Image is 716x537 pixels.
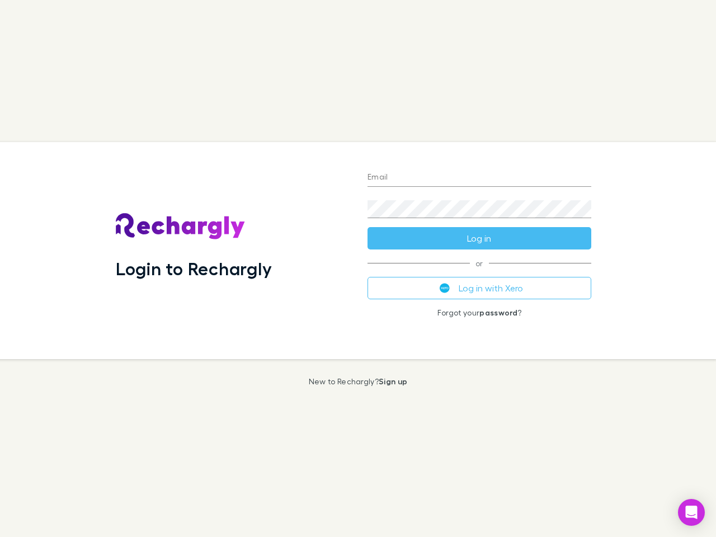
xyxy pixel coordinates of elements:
img: Rechargly's Logo [116,213,246,240]
h1: Login to Rechargly [116,258,272,279]
p: New to Rechargly? [309,377,408,386]
div: Open Intercom Messenger [678,499,705,526]
span: or [368,263,591,263]
a: Sign up [379,376,407,386]
a: password [479,308,517,317]
img: Xero's logo [440,283,450,293]
p: Forgot your ? [368,308,591,317]
button: Log in [368,227,591,249]
button: Log in with Xero [368,277,591,299]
